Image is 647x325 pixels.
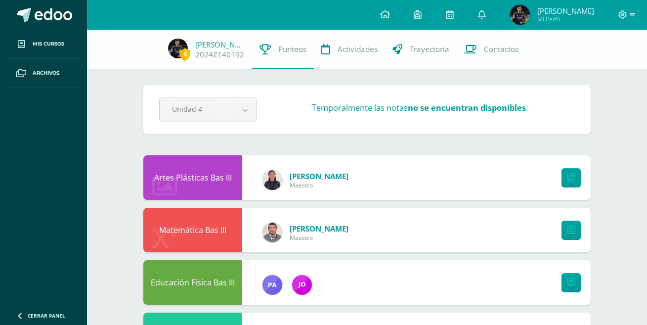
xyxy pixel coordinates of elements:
a: 2024Z140192 [195,49,244,60]
span: Maestro [290,233,348,242]
span: Maestro [290,181,348,189]
span: Archivos [33,69,59,77]
img: b44a260999c9d2f44e9afe0ea64fd14b.png [262,170,282,190]
span: Actividades [338,44,378,54]
a: [PERSON_NAME] [290,224,348,233]
span: Cerrar panel [28,312,65,319]
a: Unidad 4 [160,97,257,122]
a: Mis cursos [8,30,79,59]
div: Educación Física Bas III [143,260,242,305]
a: [PERSON_NAME] [290,171,348,181]
span: 6 [179,48,190,60]
img: a65422c92628302c9dd10201bcb39319.png [510,5,530,25]
a: Archivos [8,59,79,88]
a: Actividades [314,30,385,69]
strong: no se encuentran disponibles [408,102,526,113]
span: Punteos [278,44,306,54]
span: Mi Perfil [537,15,594,23]
span: Unidad 4 [172,97,220,121]
a: Punteos [252,30,314,69]
img: b3ade3febffa627f9cc084759de04a77.png [262,223,282,242]
h3: Temporalmente las notas . [312,102,528,113]
img: 75b744ccd90b308547c4c603ec795dc0.png [292,275,312,295]
span: Contactos [484,44,518,54]
span: [PERSON_NAME] [537,6,594,16]
a: Trayectoria [385,30,457,69]
span: Trayectoria [410,44,449,54]
a: Contactos [457,30,526,69]
a: [PERSON_NAME] [195,40,245,49]
div: Artes Plásticas Bas III [143,155,242,200]
img: a65422c92628302c9dd10201bcb39319.png [168,39,188,58]
img: 616581b55804112b05f25e86733e6298.png [262,275,282,295]
span: Mis cursos [33,40,64,48]
div: Matemática Bas III [143,208,242,252]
